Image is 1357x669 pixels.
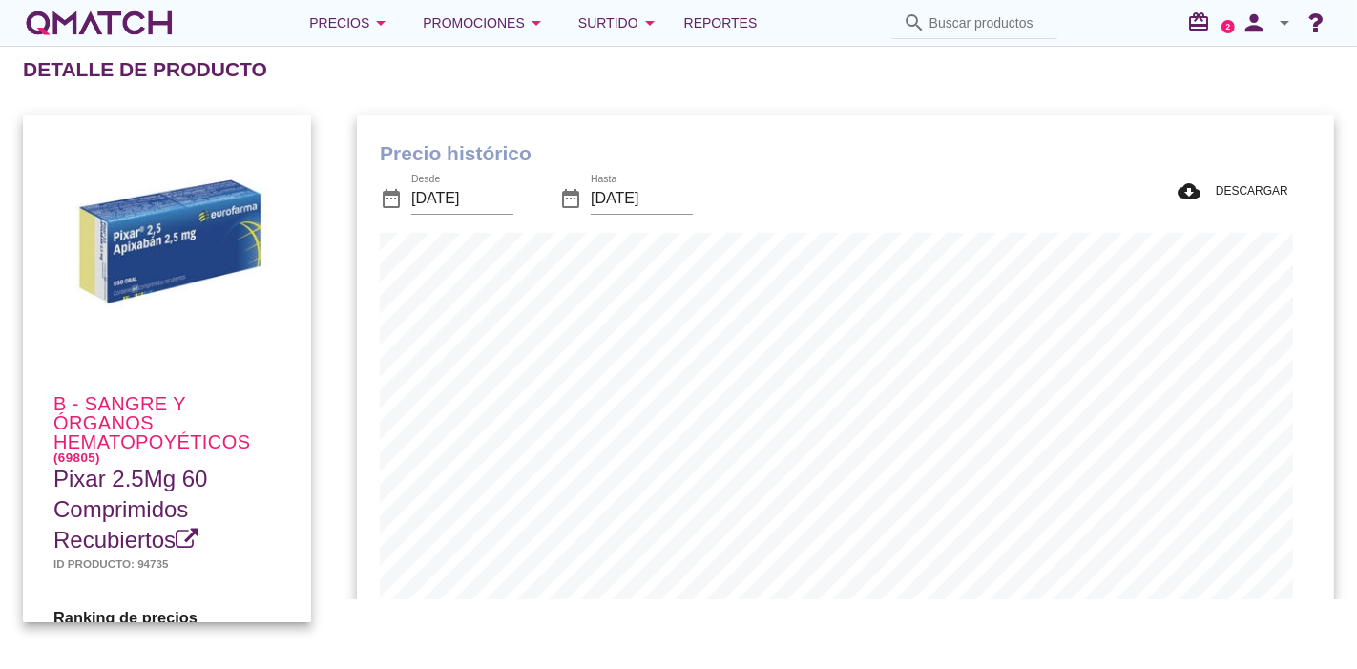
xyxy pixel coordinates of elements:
h2: Detalle de producto [23,54,267,85]
i: arrow_drop_down [369,11,392,34]
i: person [1235,10,1273,36]
div: Precios [309,11,392,34]
span: Reportes [684,11,758,34]
h1: Precio histórico [380,138,1311,169]
i: date_range [559,187,582,210]
h4: B - Sangre y órganos hematopoyéticos [53,394,281,464]
input: Buscar productos [929,8,1046,38]
h5: Id producto: 94735 [53,555,281,572]
a: 2 [1221,20,1235,33]
input: Hasta [591,183,693,214]
i: date_range [380,187,403,210]
span: Pixar 2.5Mg 60 Comprimidos Recubiertos [53,466,207,553]
button: Surtido [563,4,677,42]
i: search [903,11,926,34]
button: Precios [294,4,407,42]
div: Promociones [423,11,548,34]
h3: Ranking de precios [53,606,281,630]
a: white-qmatch-logo [23,4,176,42]
span: DESCARGAR [1208,182,1288,199]
text: 2 [1226,22,1231,31]
i: arrow_drop_down [638,11,661,34]
h6: (69805) [53,451,281,464]
button: Promociones [407,4,563,42]
a: Reportes [677,4,765,42]
button: DESCARGAR [1162,174,1304,208]
i: cloud_download [1178,179,1208,202]
i: arrow_drop_down [525,11,548,34]
i: arrow_drop_down [1273,11,1296,34]
i: redeem [1187,10,1218,33]
div: Surtido [578,11,661,34]
input: Desde [411,183,513,214]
